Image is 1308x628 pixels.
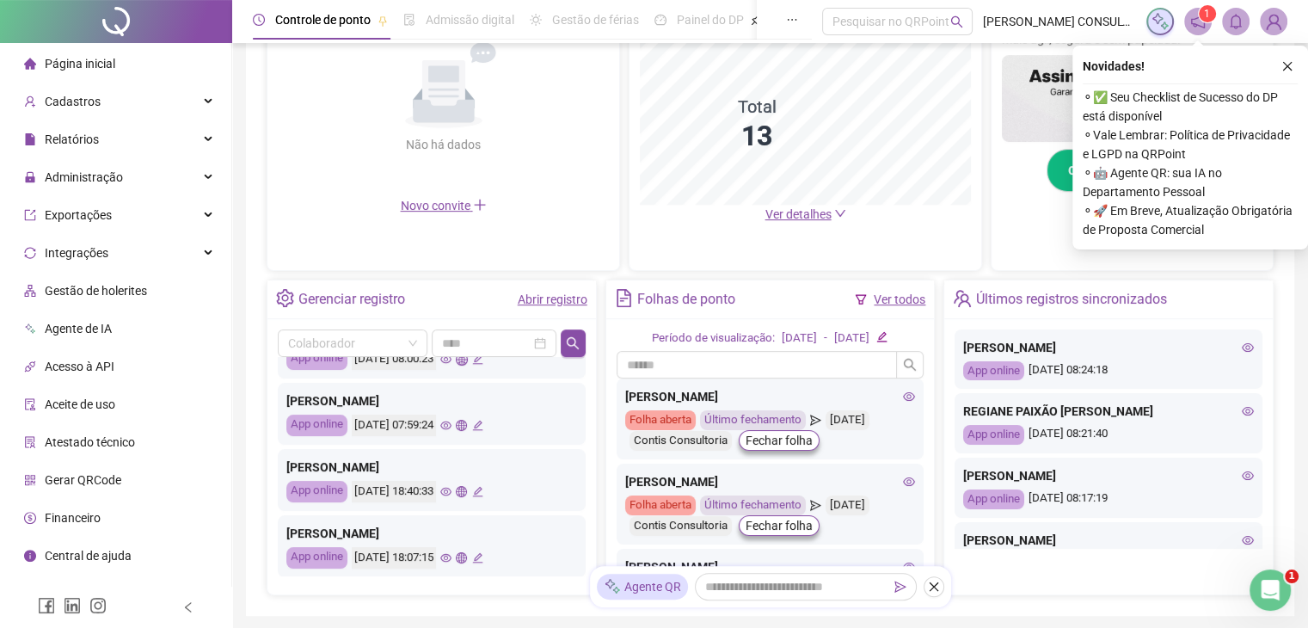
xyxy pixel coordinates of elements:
[1242,470,1254,482] span: eye
[874,292,925,306] a: Ver todos
[45,322,112,336] span: Agente de IA
[652,329,775,348] div: Período de visualização:
[834,207,846,219] span: down
[530,14,542,26] span: sun
[963,361,1024,381] div: App online
[472,420,483,431] span: edit
[963,361,1254,381] div: [DATE] 08:24:18
[629,431,732,451] div: Contis Consultoria
[45,435,135,449] span: Atestado técnico
[826,496,869,515] div: [DATE]
[963,402,1254,421] div: REGIANE PAIXÃO [PERSON_NAME]
[401,199,487,212] span: Novo convite
[625,496,696,515] div: Folha aberta
[45,170,123,184] span: Administração
[518,292,587,306] a: Abrir registro
[810,410,821,430] span: send
[963,531,1254,550] div: [PERSON_NAME]
[276,289,294,307] span: setting
[45,549,132,563] span: Central de ajuda
[24,550,36,562] span: info-circle
[286,524,577,543] div: [PERSON_NAME]
[456,552,467,563] span: global
[64,597,81,614] span: linkedin
[739,515,820,536] button: Fechar folha
[786,14,798,26] span: ellipsis
[440,354,451,365] span: eye
[24,247,36,259] span: sync
[275,13,371,27] span: Controle de ponto
[876,331,887,342] span: edit
[45,132,99,146] span: Relatórios
[1083,88,1298,126] span: ⚬ ✅ Seu Checklist de Sucesso do DP está disponível
[472,552,483,563] span: edit
[286,458,577,477] div: [PERSON_NAME]
[38,597,55,614] span: facebook
[615,289,633,307] span: file-text
[826,410,869,430] div: [DATE]
[604,578,621,596] img: sparkle-icon.fc2bf0ac1784a2077858766a79e2daf3.svg
[45,208,112,222] span: Exportações
[903,358,917,372] span: search
[963,489,1254,509] div: [DATE] 08:17:19
[1002,55,1262,142] img: banner%2F02c71560-61a6-44d4-94b9-c8ab97240462.png
[855,293,867,305] span: filter
[983,12,1136,31] span: [PERSON_NAME] CONSULTORIA DE NEGÓCIOS LTDA
[456,420,467,431] span: global
[963,425,1254,445] div: [DATE] 08:21:40
[45,360,114,373] span: Acesso à API
[403,14,415,26] span: file-done
[1047,149,1218,192] button: Chega de papelada!
[903,561,915,573] span: eye
[1242,405,1254,417] span: eye
[1281,60,1293,72] span: close
[824,329,827,348] div: -
[45,511,101,525] span: Financeiro
[625,410,696,430] div: Folha aberta
[45,284,147,298] span: Gestão de holerites
[903,476,915,488] span: eye
[963,489,1024,509] div: App online
[45,397,115,411] span: Aceite de uso
[654,14,666,26] span: dashboard
[834,329,869,348] div: [DATE]
[677,13,744,27] span: Painel do DP
[765,207,832,221] span: Ver detalhes
[751,15,761,26] span: pushpin
[782,329,817,348] div: [DATE]
[45,246,108,260] span: Integrações
[746,431,813,450] span: Fechar folha
[24,512,36,524] span: dollar
[440,486,451,497] span: eye
[963,466,1254,485] div: [PERSON_NAME]
[286,391,577,410] div: [PERSON_NAME]
[24,474,36,486] span: qrcode
[440,420,451,431] span: eye
[473,198,487,212] span: plus
[378,15,388,26] span: pushpin
[700,410,806,430] div: Último fechamento
[903,391,915,403] span: eye
[24,58,36,70] span: home
[286,481,347,502] div: App online
[1151,12,1170,31] img: sparkle-icon.fc2bf0ac1784a2077858766a79e2daf3.svg
[352,415,436,436] div: [DATE] 07:59:24
[24,209,36,221] span: export
[456,354,467,365] span: global
[976,285,1167,314] div: Últimos registros sincronizados
[746,516,813,535] span: Fechar folha
[963,425,1024,445] div: App online
[700,496,806,515] div: Último fechamento
[456,486,467,497] span: global
[24,360,36,372] span: api
[24,436,36,448] span: solution
[566,336,580,350] span: search
[286,547,347,569] div: App online
[298,285,405,314] div: Gerenciar registro
[1083,163,1298,201] span: ⚬ 🤖 Agente QR: sua IA no Departamento Pessoal
[625,387,916,406] div: [PERSON_NAME]
[24,398,36,410] span: audit
[45,473,121,487] span: Gerar QRCode
[1083,57,1145,76] span: Novidades !
[625,472,916,491] div: [PERSON_NAME]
